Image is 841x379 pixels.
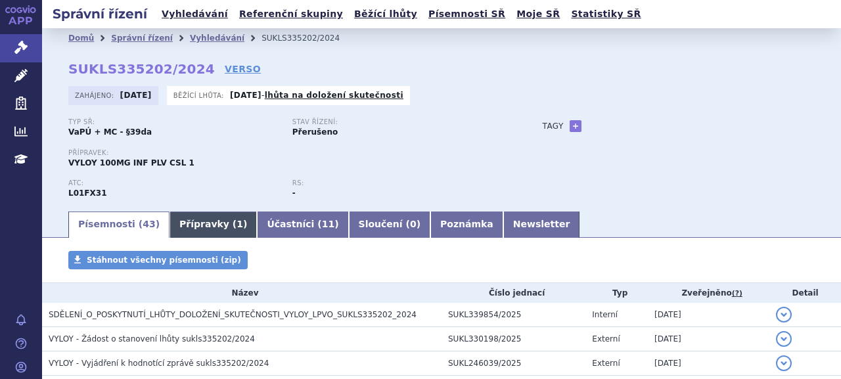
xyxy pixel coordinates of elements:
h2: Správní řízení [42,5,158,23]
span: SDĚLENÍ_O_POSKYTNUTÍ_LHŮTY_DOLOŽENÍ_SKUTEČNOSTI_VYLOY_LPVO_SUKLS335202_2024 [49,310,417,319]
strong: - [292,189,296,198]
span: Zahájeno: [75,90,116,100]
abbr: (?) [732,289,742,298]
span: VYLOY 100MG INF PLV CSL 1 [68,158,194,167]
p: ATC: [68,179,279,187]
strong: [DATE] [230,91,261,100]
a: Statistiky SŘ [567,5,645,23]
strong: Přerušeno [292,127,338,137]
p: Typ SŘ: [68,118,279,126]
a: Sloučení (0) [349,212,430,238]
p: Přípravek: [68,149,516,157]
td: SUKL246039/2025 [442,351,585,376]
span: Interní [592,310,618,319]
a: Domů [68,33,94,43]
td: SUKL339854/2025 [442,303,585,327]
td: [DATE] [648,327,769,351]
p: RS: [292,179,503,187]
a: Přípravky (1) [170,212,257,238]
li: SUKLS335202/2024 [261,28,357,48]
th: Typ [585,283,648,303]
button: detail [776,307,792,323]
span: Externí [592,359,620,368]
th: Název [42,283,442,303]
a: Moje SŘ [512,5,564,23]
span: Stáhnout všechny písemnosti (zip) [87,256,241,265]
span: 1 [237,219,243,229]
a: Poznámka [430,212,503,238]
strong: [DATE] [120,91,152,100]
span: Běžící lhůta: [173,90,227,100]
span: Externí [592,334,620,344]
td: [DATE] [648,303,769,327]
strong: SUKLS335202/2024 [68,61,215,77]
td: [DATE] [648,351,769,376]
th: Detail [769,283,841,303]
strong: VaPÚ + MC - §39da [68,127,152,137]
a: Referenční skupiny [235,5,347,23]
p: - [230,90,403,100]
a: Stáhnout všechny písemnosti (zip) [68,251,248,269]
a: lhůta na doložení skutečnosti [265,91,403,100]
a: Písemnosti (43) [68,212,170,238]
span: 43 [143,219,155,229]
span: 11 [322,219,334,229]
button: detail [776,331,792,347]
a: Běžící lhůty [350,5,421,23]
span: VYLOY - Vyjádření k hodnotící zprávě sukls335202/2024 [49,359,269,368]
th: Číslo jednací [442,283,585,303]
a: Newsletter [503,212,580,238]
th: Zveřejněno [648,283,769,303]
a: Správní řízení [111,33,173,43]
h3: Tagy [543,118,564,134]
p: Stav řízení: [292,118,503,126]
button: detail [776,355,792,371]
a: Vyhledávání [190,33,244,43]
a: VERSO [225,62,261,76]
td: SUKL330198/2025 [442,327,585,351]
strong: ZOLBETUXIMAB [68,189,107,198]
a: + [570,120,581,132]
a: Písemnosti SŘ [424,5,509,23]
span: 0 [410,219,417,229]
a: Účastníci (11) [257,212,348,238]
span: VYLOY - Žádost o stanovení lhůty sukls335202/2024 [49,334,255,344]
a: Vyhledávání [158,5,232,23]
